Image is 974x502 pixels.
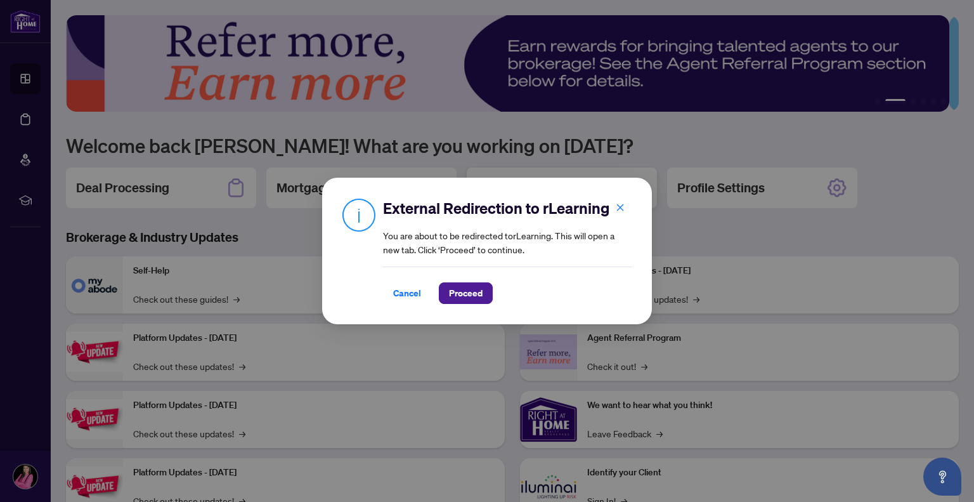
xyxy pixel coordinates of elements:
[439,282,493,304] button: Proceed
[923,458,961,496] button: Open asap
[383,198,632,304] div: You are about to be redirected to rLearning . This will open a new tab. Click ‘Proceed’ to continue.
[393,283,421,303] span: Cancel
[383,198,632,218] h2: External Redirection to rLearning
[383,282,431,304] button: Cancel
[616,203,625,212] span: close
[342,198,375,232] img: Info Icon
[449,283,483,303] span: Proceed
